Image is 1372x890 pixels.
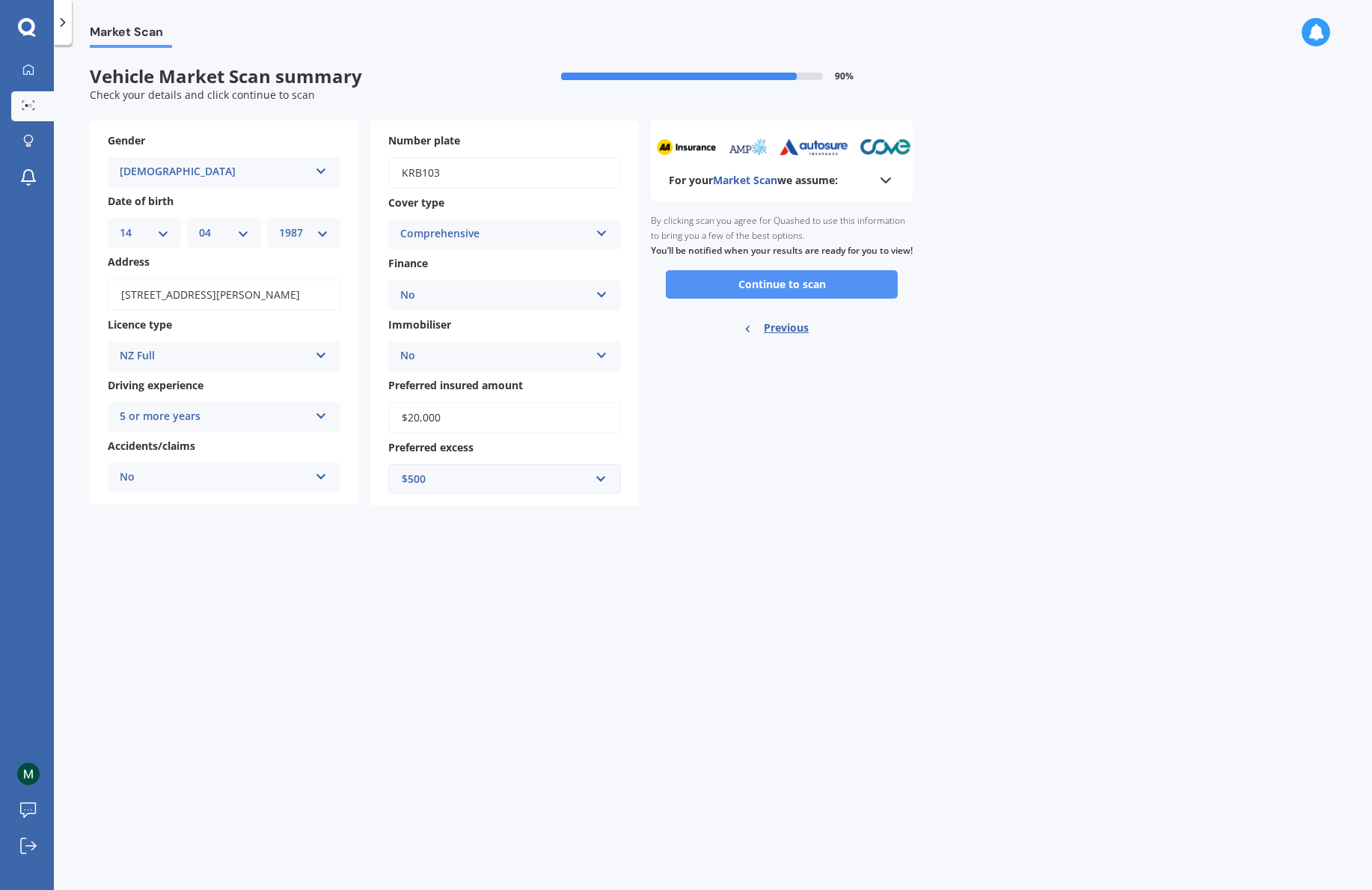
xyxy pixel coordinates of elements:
[388,317,451,332] span: Immobiliser
[779,138,848,156] img: autosure_sm.webp
[108,133,145,147] span: Gender
[656,138,716,156] img: aa_sm.webp
[120,469,309,487] div: No
[90,66,501,88] span: Vehicle Market Scan summary
[108,194,174,208] span: Date of birth
[669,173,838,188] b: For your we assume:
[400,347,589,365] div: No
[727,138,768,156] img: amp_sm.png
[108,439,195,453] span: Accidents/claims
[388,195,444,210] span: Cover type
[90,25,172,45] span: Market Scan
[835,71,854,82] span: 90 %
[90,88,315,102] span: Check your details and click continue to scan
[402,471,589,487] div: $500
[388,257,428,271] span: Finance
[651,201,913,270] div: By clicking scan you agree for Quashed to use this information to bring you a few of the best opt...
[120,408,309,426] div: 5 or more years
[388,133,460,147] span: Number plate
[400,287,589,305] div: No
[860,138,911,156] img: cove_sm.webp
[388,440,474,454] span: Preferred excess
[120,163,309,181] div: [DEMOGRAPHIC_DATA]
[666,270,898,299] button: Continue to scan
[108,255,150,269] span: Address
[120,347,309,365] div: NZ Full
[388,378,523,392] span: Preferred insured amount
[764,317,809,339] span: Previous
[651,244,913,257] b: You’ll be notified when your results are ready for you to view!
[108,317,172,332] span: Licence type
[400,225,589,243] div: Comprehensive
[108,378,203,392] span: Driving experience
[713,173,777,187] span: Market Scan
[17,763,40,785] img: AEdFTp5tSDCjwRgCPDt4FFNtlzDra5_pdLw41_6UPFk=s96-c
